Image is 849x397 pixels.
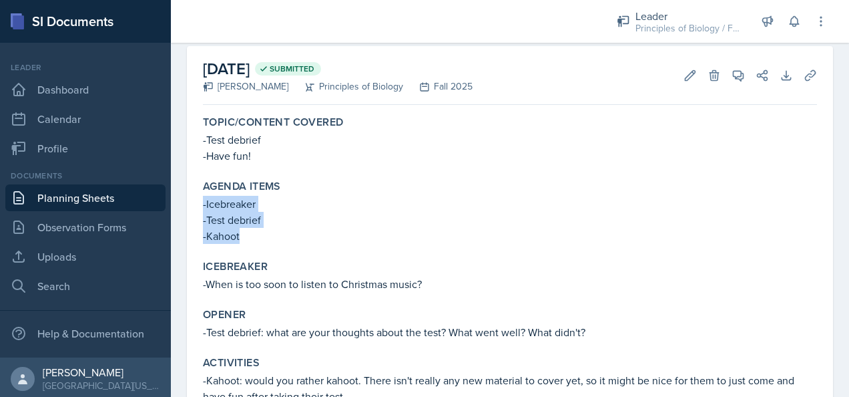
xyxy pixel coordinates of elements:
[5,320,166,347] div: Help & Documentation
[5,76,166,103] a: Dashboard
[203,356,260,370] label: Activities
[203,228,817,244] p: -Kahoot
[203,196,817,212] p: -Icebreaker
[43,379,160,392] div: [GEOGRAPHIC_DATA][US_STATE]
[203,260,268,273] label: Icebreaker
[203,180,281,193] label: Agenda items
[5,106,166,132] a: Calendar
[203,132,817,148] p: -Test debrief
[203,276,817,292] p: -When is too soon to listen to Christmas music?
[5,243,166,270] a: Uploads
[5,273,166,299] a: Search
[203,80,288,94] div: [PERSON_NAME]
[403,80,473,94] div: Fall 2025
[5,135,166,162] a: Profile
[635,21,742,35] div: Principles of Biology / Fall 2025
[635,8,742,24] div: Leader
[203,57,473,81] h2: [DATE]
[5,184,166,211] a: Planning Sheets
[203,308,246,321] label: Opener
[5,214,166,241] a: Observation Forms
[203,116,343,129] label: Topic/Content Covered
[5,61,166,74] div: Leader
[203,324,817,340] p: -Test debrief: what are your thoughts about the test? What went well? What didn't?
[43,366,160,379] div: [PERSON_NAME]
[5,170,166,182] div: Documents
[270,63,314,74] span: Submitted
[203,148,817,164] p: -Have fun!
[288,80,403,94] div: Principles of Biology
[203,212,817,228] p: -Test debrief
